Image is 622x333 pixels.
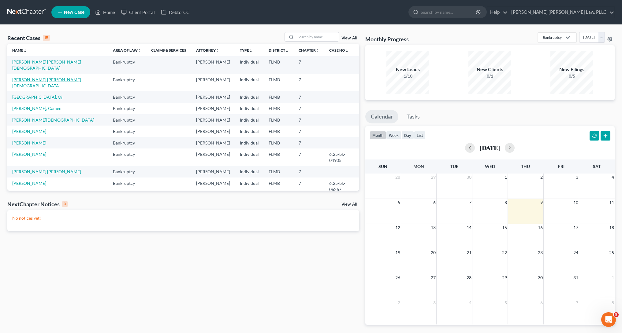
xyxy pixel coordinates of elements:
td: FLMB [264,74,294,91]
td: Bankruptcy [108,166,146,177]
i: unfold_more [138,49,141,53]
td: Individual [235,137,264,148]
p: No notices yet! [12,215,354,221]
span: 29 [430,174,436,181]
span: 3 [575,174,579,181]
i: unfold_more [316,49,319,53]
span: 18 [609,224,615,231]
td: 7 [294,177,324,195]
span: Sun [378,164,387,169]
span: Mon [413,164,424,169]
span: 13 [430,224,436,231]
td: Bankruptcy [108,177,146,195]
span: 22 [501,249,508,256]
span: Fri [558,164,564,169]
a: [PERSON_NAME] [PERSON_NAME] [12,169,81,174]
span: 17 [573,224,579,231]
a: Area of Lawunfold_more [113,48,141,53]
td: FLMB [264,114,294,126]
span: 15 [501,224,508,231]
button: list [414,131,426,139]
td: FLMB [264,56,294,74]
span: 5 [614,312,619,317]
td: FLMB [264,103,294,114]
a: Typeunfold_more [240,48,253,53]
span: 9 [540,199,543,206]
td: 7 [294,91,324,103]
a: Chapterunfold_more [299,48,319,53]
span: 3 [433,299,436,306]
td: 7 [294,166,324,177]
span: 26 [395,274,401,281]
button: day [401,131,414,139]
td: Bankruptcy [108,114,146,126]
a: Home [92,7,118,18]
a: Client Portal [118,7,158,18]
a: Tasks [401,110,425,123]
a: [GEOGRAPHIC_DATA], Oji [12,94,64,100]
td: Individual [235,148,264,166]
td: Bankruptcy [108,74,146,91]
h2: [DATE] [480,145,500,151]
td: 7 [294,137,324,148]
span: Thu [521,164,530,169]
div: 1/10 [386,73,429,79]
td: [PERSON_NAME] [191,126,235,137]
td: [PERSON_NAME] [191,177,235,195]
th: Claims & Services [146,44,191,56]
span: 6 [540,299,543,306]
span: 12 [395,224,401,231]
i: unfold_more [345,49,349,53]
span: 8 [611,299,615,306]
a: View All [341,36,357,40]
span: 21 [466,249,472,256]
td: FLMB [264,166,294,177]
span: 29 [501,274,508,281]
td: [PERSON_NAME] [191,166,235,177]
td: Bankruptcy [108,56,146,74]
button: week [386,131,401,139]
button: month [370,131,386,139]
td: Bankruptcy [108,148,146,166]
h3: Monthly Progress [365,35,409,43]
td: [PERSON_NAME] [191,114,235,126]
td: Individual [235,126,264,137]
td: Individual [235,56,264,74]
a: [PERSON_NAME] [PERSON_NAME][DEMOGRAPHIC_DATA] [12,77,81,88]
a: [PERSON_NAME], Cameo [12,106,61,111]
div: 0/5 [550,73,593,79]
td: 7 [294,74,324,91]
div: New Filings [550,66,593,73]
div: New Leads [386,66,429,73]
td: [PERSON_NAME] [191,91,235,103]
td: 7 [294,103,324,114]
td: Individual [235,114,264,126]
span: 25 [609,249,615,256]
a: [PERSON_NAME] [12,152,46,157]
span: Sat [593,164,601,169]
span: New Case [64,10,84,15]
span: 20 [430,249,436,256]
td: Individual [235,166,264,177]
a: Nameunfold_more [12,48,27,53]
span: 16 [537,224,543,231]
span: 28 [395,174,401,181]
iframe: Intercom live chat [601,312,616,327]
td: [PERSON_NAME] [191,148,235,166]
a: [PERSON_NAME] [12,129,46,134]
span: 7 [468,199,472,206]
span: 4 [468,299,472,306]
td: Individual [235,177,264,195]
div: 0/1 [468,73,511,79]
span: 19 [395,249,401,256]
td: 7 [294,126,324,137]
a: [PERSON_NAME] [12,140,46,145]
i: unfold_more [23,49,27,53]
span: 5 [397,199,401,206]
div: Recent Cases [7,34,50,42]
td: [PERSON_NAME] [191,103,235,114]
div: 15 [43,35,50,41]
td: 6:25-bk-04905 [324,148,359,166]
td: FLMB [264,137,294,148]
span: 11 [609,199,615,206]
